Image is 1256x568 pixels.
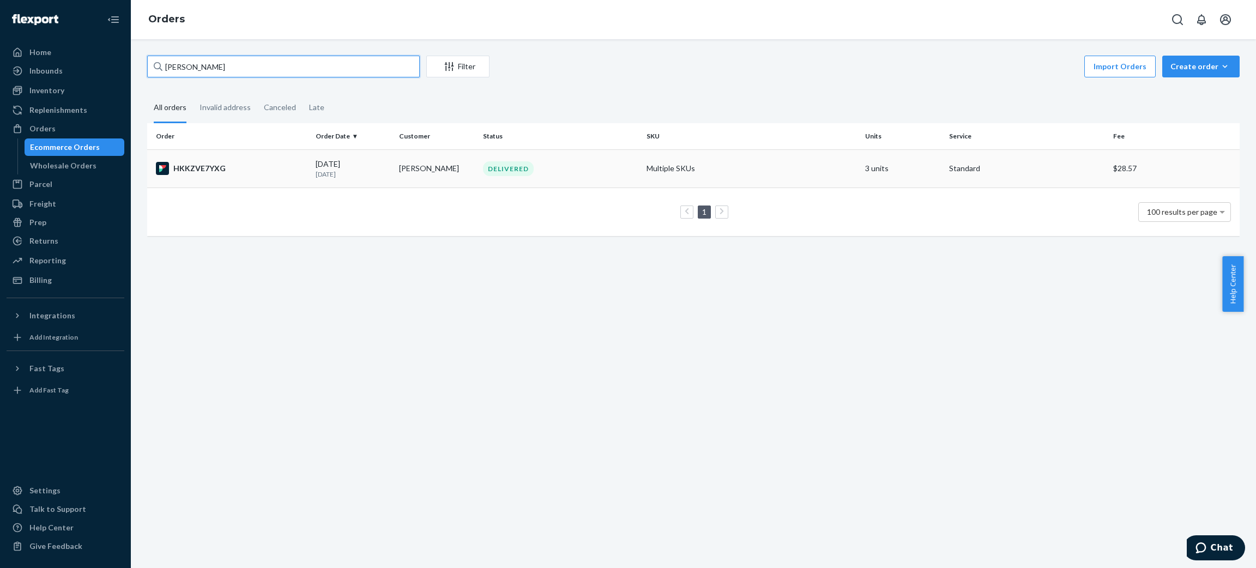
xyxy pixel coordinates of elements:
[949,163,1104,174] p: Standard
[102,9,124,31] button: Close Navigation
[12,14,58,25] img: Flexport logo
[1170,61,1231,72] div: Create order
[25,138,125,156] a: Ecommerce Orders
[29,385,69,395] div: Add Fast Tag
[1109,149,1240,188] td: $28.57
[29,541,82,552] div: Give Feedback
[29,310,75,321] div: Integrations
[861,123,945,149] th: Units
[427,61,489,72] div: Filter
[29,485,61,496] div: Settings
[7,307,124,324] button: Integrations
[7,329,124,346] a: Add Integration
[29,123,56,134] div: Orders
[642,149,861,188] td: Multiple SKUs
[7,214,124,231] a: Prep
[29,275,52,286] div: Billing
[29,217,46,228] div: Prep
[200,93,251,122] div: Invalid address
[479,123,643,149] th: Status
[29,235,58,246] div: Returns
[29,65,63,76] div: Inbounds
[700,207,709,216] a: Page 1 is your current page
[309,93,324,122] div: Late
[29,198,56,209] div: Freight
[29,255,66,266] div: Reporting
[29,47,51,58] div: Home
[1222,256,1243,312] button: Help Center
[7,120,124,137] a: Orders
[29,179,52,190] div: Parcel
[7,82,124,99] a: Inventory
[7,519,124,536] a: Help Center
[395,149,479,188] td: [PERSON_NAME]
[30,160,96,171] div: Wholesale Orders
[29,85,64,96] div: Inventory
[1109,123,1240,149] th: Fee
[642,123,861,149] th: SKU
[7,271,124,289] a: Billing
[7,44,124,61] a: Home
[7,195,124,213] a: Freight
[1167,9,1188,31] button: Open Search Box
[7,537,124,555] button: Give Feedback
[7,176,124,193] a: Parcel
[1215,9,1236,31] button: Open account menu
[1191,9,1212,31] button: Open notifications
[29,522,74,533] div: Help Center
[7,62,124,80] a: Inbounds
[29,105,87,116] div: Replenishments
[7,482,124,499] a: Settings
[1084,56,1156,77] button: Import Orders
[311,123,395,149] th: Order Date
[25,157,125,174] a: Wholesale Orders
[147,56,420,77] input: Search orders
[264,93,296,122] div: Canceled
[426,56,490,77] button: Filter
[861,149,945,188] td: 3 units
[154,93,186,123] div: All orders
[29,333,78,342] div: Add Integration
[7,382,124,399] a: Add Fast Tag
[148,13,185,25] a: Orders
[1147,207,1217,216] span: 100 results per page
[140,4,194,35] ol: breadcrumbs
[7,360,124,377] button: Fast Tags
[316,159,391,179] div: [DATE]
[156,162,307,175] div: HKKZVE7YXG
[316,170,391,179] p: [DATE]
[483,161,534,176] div: DELIVERED
[29,363,64,374] div: Fast Tags
[945,123,1109,149] th: Service
[147,123,311,149] th: Order
[1162,56,1240,77] button: Create order
[1187,535,1245,563] iframe: Opens a widget where you can chat to one of our agents
[7,101,124,119] a: Replenishments
[29,504,86,515] div: Talk to Support
[30,142,100,153] div: Ecommerce Orders
[7,500,124,518] button: Talk to Support
[7,232,124,250] a: Returns
[7,252,124,269] a: Reporting
[399,131,474,141] div: Customer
